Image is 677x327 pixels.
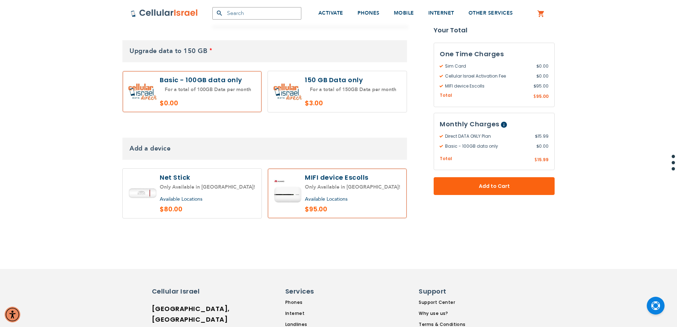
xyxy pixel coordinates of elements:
[419,299,465,306] a: Support Center
[440,155,452,162] span: Total
[428,10,454,16] span: INTERNET
[129,47,207,56] span: Upgrade data to 150 GB
[394,10,414,16] span: MOBILE
[152,287,212,296] h6: Cellular Israel
[536,63,549,69] span: 0.00
[440,143,536,149] span: Basic - 100GB data only
[440,63,536,69] span: Sim Card
[501,122,507,128] span: Help
[440,73,536,79] span: Cellular Israel Activation Fee
[536,63,539,69] span: $
[5,307,20,322] div: Accessibility Menu
[131,9,198,17] img: Cellular Israel Logo
[160,196,202,202] a: Available Locations
[440,83,534,89] span: MIFI device Escolls
[536,143,549,149] span: 0.00
[419,287,461,296] h6: Support
[534,83,536,89] span: $
[535,133,538,139] span: $
[440,49,549,59] h3: One Time Charges
[285,299,350,306] a: Phones
[534,157,537,163] span: $
[536,93,549,99] span: 95.00
[358,10,380,16] span: PHONES
[457,183,531,190] span: Add to Cart
[129,144,170,153] span: Add a device
[152,304,212,325] h6: [GEOGRAPHIC_DATA], [GEOGRAPHIC_DATA]
[534,83,549,89] span: 95.00
[212,7,301,20] input: Search
[285,310,350,317] a: Internet
[440,133,535,139] span: Direct DATA ONLY Plan
[434,25,555,36] strong: Your Total
[535,133,549,139] span: 15.99
[536,143,539,149] span: $
[434,177,555,195] button: Add to Cart
[305,196,348,202] a: Available Locations
[318,10,343,16] span: ACTIVATE
[536,73,539,79] span: $
[533,94,536,100] span: $
[469,10,513,16] span: OTHER SERVICES
[419,310,465,317] a: Why use us?
[285,287,346,296] h6: Services
[537,157,549,163] span: 15.99
[440,92,452,99] span: Total
[536,73,549,79] span: 0.00
[440,120,499,128] span: Monthly Charges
